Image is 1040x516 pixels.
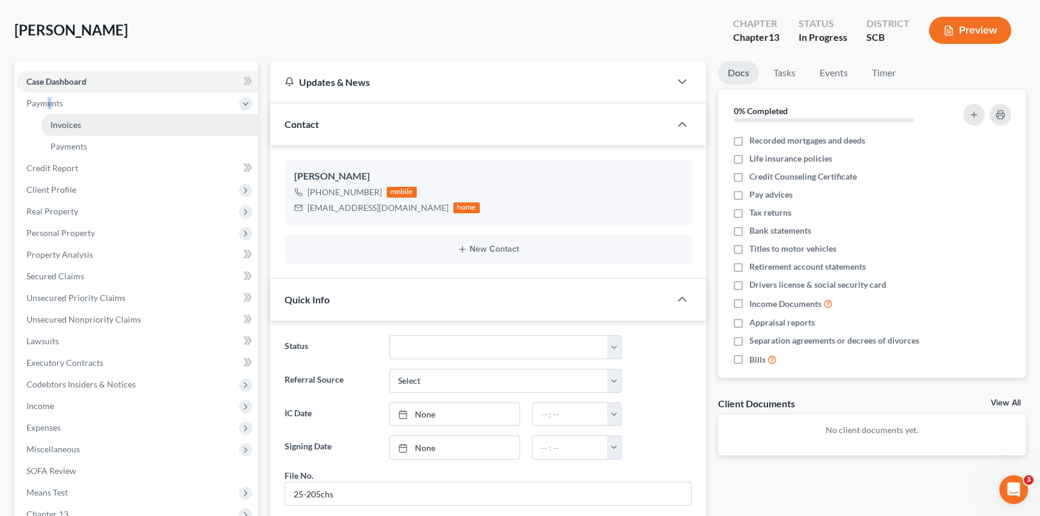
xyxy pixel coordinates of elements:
[26,379,136,389] span: Codebtors Insiders & Notices
[749,207,791,219] span: Tax returns
[749,135,865,147] span: Recorded mortgages and deeds
[279,402,383,426] label: IC Date
[26,98,63,108] span: Payments
[26,76,86,87] span: Case Dashboard
[749,298,821,310] span: Income Documents
[26,249,93,260] span: Property Analysis
[50,141,87,151] span: Payments
[17,287,258,309] a: Unsecured Priority Claims
[749,171,857,183] span: Credit Counseling Certificate
[285,482,691,505] input: --
[734,106,788,116] strong: 0% Completed
[733,17,779,31] div: Chapter
[279,335,383,359] label: Status
[749,189,793,201] span: Pay advices
[14,21,128,38] span: [PERSON_NAME]
[929,17,1011,44] button: Preview
[999,475,1028,504] iframe: Intercom live chat
[41,114,258,136] a: Invoices
[285,469,313,482] div: File No.
[866,31,910,44] div: SCB
[26,444,80,454] span: Miscellaneous
[810,61,857,85] a: Events
[285,76,656,88] div: Updates & News
[307,186,382,198] div: [PHONE_NUMBER]
[718,397,795,410] div: Client Documents
[26,487,68,497] span: Means Test
[749,354,766,366] span: Bills
[718,61,759,85] a: Docs
[862,61,905,85] a: Timer
[749,317,815,329] span: Appraisal reports
[799,17,847,31] div: Status
[749,225,811,237] span: Bank statements
[866,17,910,31] div: District
[728,424,1017,436] p: No client documents yet.
[26,314,141,324] span: Unsecured Nonpriority Claims
[17,71,258,93] a: Case Dashboard
[1024,475,1033,485] span: 3
[533,436,608,459] input: -- : --
[390,403,519,426] a: None
[17,460,258,482] a: SOFA Review
[453,202,480,213] div: home
[17,330,258,352] a: Lawsuits
[390,436,519,459] a: None
[17,244,258,266] a: Property Analysis
[26,271,84,281] span: Secured Claims
[26,401,54,411] span: Income
[733,31,779,44] div: Chapter
[749,153,832,165] span: Life insurance policies
[294,244,682,254] button: New Contact
[41,136,258,157] a: Payments
[17,352,258,374] a: Executory Contracts
[17,266,258,287] a: Secured Claims
[307,202,449,214] div: [EMAIL_ADDRESS][DOMAIN_NAME]
[26,466,76,476] span: SOFA Review
[533,403,608,426] input: -- : --
[285,294,330,305] span: Quick Info
[749,335,919,347] span: Separation agreements or decrees of divorces
[26,206,78,216] span: Real Property
[991,399,1021,407] a: View All
[17,309,258,330] a: Unsecured Nonpriority Claims
[279,369,383,393] label: Referral Source
[26,293,125,303] span: Unsecured Priority Claims
[26,163,78,173] span: Credit Report
[26,336,59,346] span: Lawsuits
[26,422,61,433] span: Expenses
[387,187,417,198] div: mobile
[749,279,886,291] span: Drivers license & social security card
[769,31,779,43] span: 13
[294,169,682,184] div: [PERSON_NAME]
[285,118,319,130] span: Contact
[749,261,866,273] span: Retirement account statements
[26,184,76,195] span: Client Profile
[279,436,383,460] label: Signing Date
[50,120,81,130] span: Invoices
[764,61,805,85] a: Tasks
[749,243,836,255] span: Titles to motor vehicles
[17,157,258,179] a: Credit Report
[26,357,103,368] span: Executory Contracts
[799,31,847,44] div: In Progress
[26,228,95,238] span: Personal Property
